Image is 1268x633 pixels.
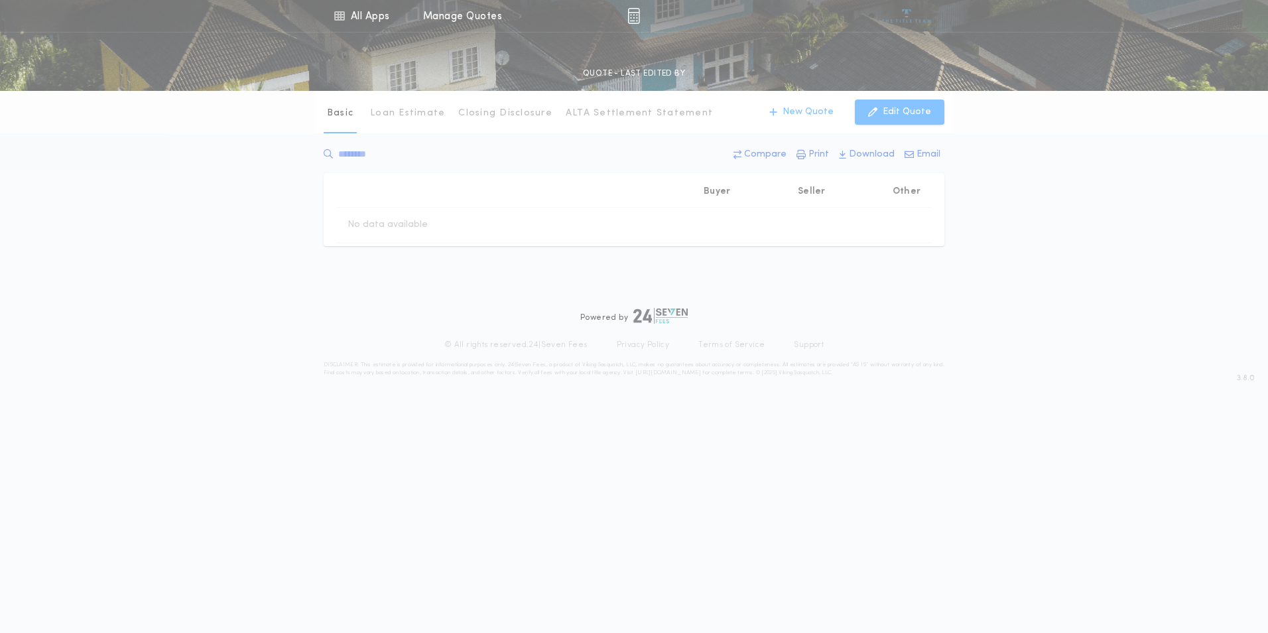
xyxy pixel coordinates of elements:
[901,143,944,167] button: Email
[444,340,588,350] p: © All rights reserved. 24|Seven Fees
[327,107,353,120] p: Basic
[583,67,685,80] p: QUOTE - LAST EDITED BY
[893,185,920,198] p: Other
[882,9,932,23] img: vs-icon
[566,107,713,120] p: ALTA Settlement Statement
[633,308,688,324] img: logo
[627,8,640,24] img: img
[370,107,445,120] p: Loan Estimate
[729,143,791,167] button: Compare
[756,100,847,125] button: New Quote
[783,105,834,119] p: New Quote
[617,340,670,350] a: Privacy Policy
[744,148,787,161] p: Compare
[458,107,552,120] p: Closing Disclosure
[792,143,833,167] button: Print
[883,105,931,119] p: Edit Quote
[580,308,688,324] div: Powered by
[337,208,438,242] td: No data available
[855,100,944,125] button: Edit Quote
[849,148,895,161] p: Download
[698,340,765,350] a: Terms of Service
[835,143,899,167] button: Download
[917,148,940,161] p: Email
[324,361,944,377] p: DISCLAIMER: This estimate is provided for informational purposes only. 24|Seven Fees, a product o...
[635,370,701,376] a: [URL][DOMAIN_NAME]
[704,185,730,198] p: Buyer
[794,340,824,350] a: Support
[808,148,829,161] p: Print
[798,185,826,198] p: Seller
[1237,372,1255,384] span: 3.8.0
